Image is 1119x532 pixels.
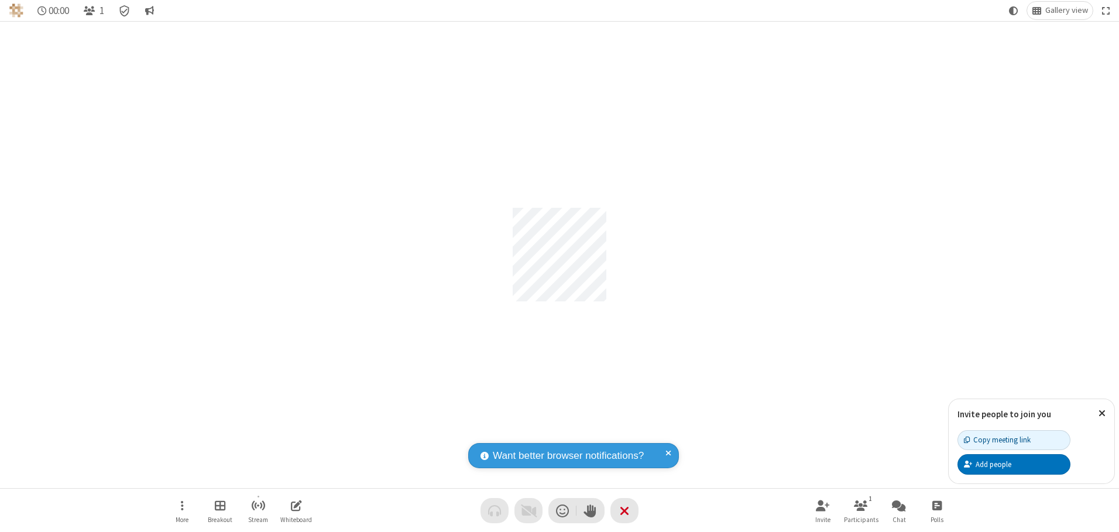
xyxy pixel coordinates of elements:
[49,5,69,16] span: 00:00
[919,494,955,527] button: Open poll
[843,494,878,527] button: Open participant list
[931,516,943,523] span: Polls
[610,498,639,523] button: End or leave meeting
[866,493,876,504] div: 1
[493,448,644,464] span: Want better browser notifications?
[241,494,276,527] button: Start streaming
[248,516,268,523] span: Stream
[280,516,312,523] span: Whiteboard
[957,454,1070,474] button: Add people
[957,409,1051,420] label: Invite people to join you
[140,2,159,19] button: Conversation
[957,430,1070,450] button: Copy meeting link
[1004,2,1023,19] button: Using system theme
[99,5,104,16] span: 1
[1090,399,1114,428] button: Close popover
[893,516,906,523] span: Chat
[202,494,238,527] button: Manage Breakout Rooms
[33,2,74,19] div: Timer
[815,516,830,523] span: Invite
[1027,2,1093,19] button: Change layout
[964,434,1031,445] div: Copy meeting link
[176,516,188,523] span: More
[881,494,917,527] button: Open chat
[1097,2,1115,19] button: Fullscreen
[1045,6,1088,15] span: Gallery view
[78,2,109,19] button: Open participant list
[114,2,136,19] div: Meeting details Encryption enabled
[164,494,200,527] button: Open menu
[9,4,23,18] img: QA Selenium DO NOT DELETE OR CHANGE
[548,498,576,523] button: Send a reaction
[208,516,232,523] span: Breakout
[576,498,605,523] button: Raise hand
[480,498,509,523] button: Audio problem - check your Internet connection or call by phone
[844,516,878,523] span: Participants
[805,494,840,527] button: Invite participants (Alt+I)
[279,494,314,527] button: Open shared whiteboard
[514,498,543,523] button: Video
